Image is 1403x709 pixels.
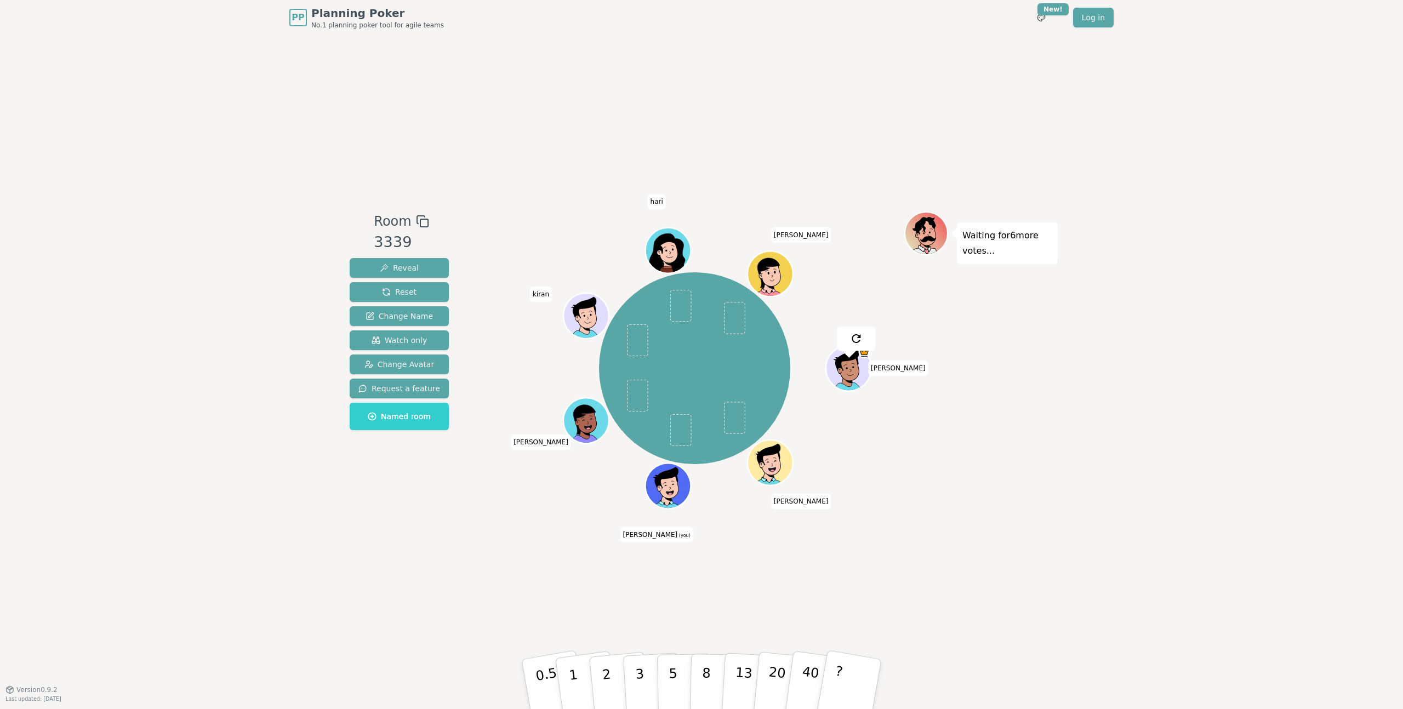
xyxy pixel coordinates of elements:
[350,282,449,302] button: Reset
[311,5,444,21] span: Planning Poker
[1031,8,1051,27] button: New!
[962,228,1052,259] p: Waiting for 6 more votes...
[1037,3,1069,15] div: New!
[350,403,449,430] button: Named room
[372,335,427,346] span: Watch only
[620,527,693,542] span: Click to change your name
[648,194,666,209] span: Click to change your name
[868,361,928,376] span: Click to change your name
[374,211,411,231] span: Room
[364,359,435,370] span: Change Avatar
[350,306,449,326] button: Change Name
[289,5,444,30] a: PPPlanning PokerNo.1 planning poker tool for agile teams
[511,434,571,450] span: Click to change your name
[646,465,689,507] button: Click to change your avatar
[530,287,552,302] span: Click to change your name
[382,287,417,298] span: Reset
[350,258,449,278] button: Reveal
[374,231,429,254] div: 3339
[5,696,61,702] span: Last updated: [DATE]
[771,227,831,242] span: Click to change your name
[292,11,304,24] span: PP
[16,685,58,694] span: Version 0.9.2
[366,311,433,322] span: Change Name
[1073,8,1114,27] a: Log in
[5,685,58,694] button: Version0.9.2
[849,332,863,345] img: reset
[368,411,431,422] span: Named room
[350,379,449,398] button: Request a feature
[358,383,440,394] span: Request a feature
[350,354,449,374] button: Change Avatar
[380,262,419,273] span: Reveal
[350,330,449,350] button: Watch only
[311,21,444,30] span: No.1 planning poker tool for agile teams
[677,533,691,538] span: (you)
[858,347,870,358] span: Tomas is the host
[771,494,831,509] span: Click to change your name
